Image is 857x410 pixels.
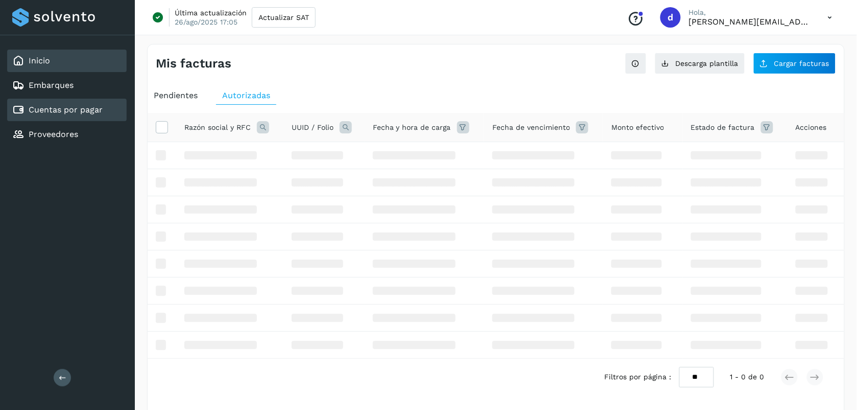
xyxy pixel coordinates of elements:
span: 1 - 0 de 0 [730,372,765,382]
a: Inicio [29,56,50,65]
span: Autorizadas [222,90,270,100]
div: Inicio [7,50,127,72]
div: Embarques [7,74,127,97]
a: Proveedores [29,129,78,139]
span: Monto efectivo [611,122,664,133]
span: Fecha y hora de carga [373,122,451,133]
button: Descarga plantilla [655,53,745,74]
a: Cuentas por pagar [29,105,103,115]
p: dora.garcia@emsan.mx [689,17,812,27]
p: Hola, [689,8,812,17]
p: Última actualización [175,8,247,17]
span: Fecha de vencimiento [492,122,570,133]
span: Filtros por página : [604,372,671,382]
span: Descarga plantilla [676,60,739,67]
h4: Mis facturas [156,56,231,71]
span: Acciones [796,122,827,133]
span: Pendientes [154,90,198,100]
span: Actualizar SAT [258,14,309,21]
p: 26/ago/2025 17:05 [175,17,237,27]
div: Proveedores [7,123,127,146]
a: Embarques [29,80,74,90]
span: UUID / Folio [292,122,334,133]
button: Cargar facturas [753,53,836,74]
span: Estado de factura [691,122,755,133]
div: Cuentas por pagar [7,99,127,121]
button: Actualizar SAT [252,7,316,28]
span: Razón social y RFC [184,122,251,133]
span: Cargar facturas [774,60,829,67]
